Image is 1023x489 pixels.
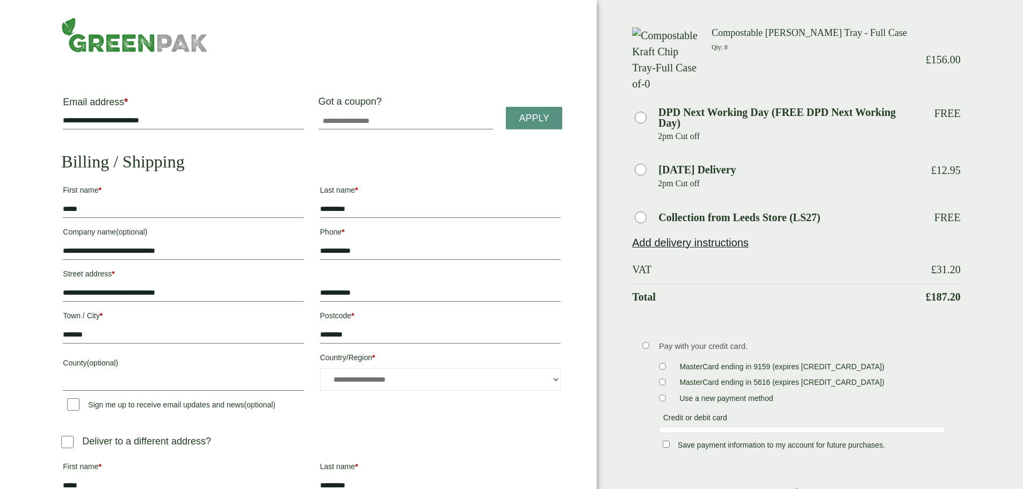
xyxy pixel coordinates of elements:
[659,413,731,425] label: Credit or debit card
[355,462,358,471] abbr: required
[320,308,561,326] label: Postcode
[632,27,699,92] img: Compostable Kraft Chip Tray-Full Case of-0
[658,164,736,175] label: [DATE] Delivery
[63,183,303,201] label: First name
[712,44,727,51] small: Qty: 8
[659,340,945,352] p: Pay with your credit card.
[931,264,961,275] bdi: 31.20
[675,378,889,390] label: MasterCard ending in 5616 (expires [CREDIT_CARD_DATA])
[63,459,303,477] label: First name
[931,164,961,176] bdi: 12.95
[632,257,918,282] th: VAT
[342,228,344,236] abbr: required
[519,113,549,125] span: Apply
[320,224,561,243] label: Phone
[712,27,918,39] h3: Compostable [PERSON_NAME] Tray - Full Case
[318,96,386,112] label: Got a coupon?
[63,400,280,412] label: Sign me up to receive email updates and news
[124,97,128,107] abbr: required
[87,359,118,367] span: (optional)
[372,353,375,362] abbr: required
[673,441,889,452] label: Save payment information to my account for future purchases.
[67,398,79,411] input: Sign me up to receive email updates and news(optional)
[61,151,562,172] h2: Billing / Shipping
[658,107,918,128] label: DPD Next Working Day (FREE DPD Next Working Day)
[63,224,303,243] label: Company name
[926,54,931,65] span: £
[63,308,303,326] label: Town / City
[351,311,354,320] abbr: required
[320,183,561,201] label: Last name
[355,186,358,194] abbr: required
[658,176,918,192] p: 2pm Cut off
[658,212,820,223] label: Collection from Leeds Store (LS27)
[61,17,208,53] img: GreenPak Supplies
[63,355,303,374] label: County
[116,228,147,236] span: (optional)
[112,269,114,278] abbr: required
[934,211,961,224] p: Free
[675,394,777,406] label: Use a new payment method
[632,283,918,310] th: Total
[244,400,275,409] span: (optional)
[926,54,961,65] bdi: 156.00
[931,164,937,176] span: £
[658,128,918,144] p: 2pm Cut off
[632,237,749,249] a: Add delivery instructions
[926,291,961,303] bdi: 187.20
[931,264,937,275] span: £
[82,434,211,449] p: Deliver to a different address?
[63,266,303,284] label: Street address
[934,107,961,120] p: Free
[926,291,931,303] span: £
[98,462,101,471] abbr: required
[320,459,561,477] label: Last name
[320,350,561,368] label: Country/Region
[506,107,562,130] a: Apply
[100,311,103,320] abbr: required
[98,186,101,194] abbr: required
[675,362,889,374] label: MasterCard ending in 9159 (expires [CREDIT_CARD_DATA])
[63,97,303,112] label: Email address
